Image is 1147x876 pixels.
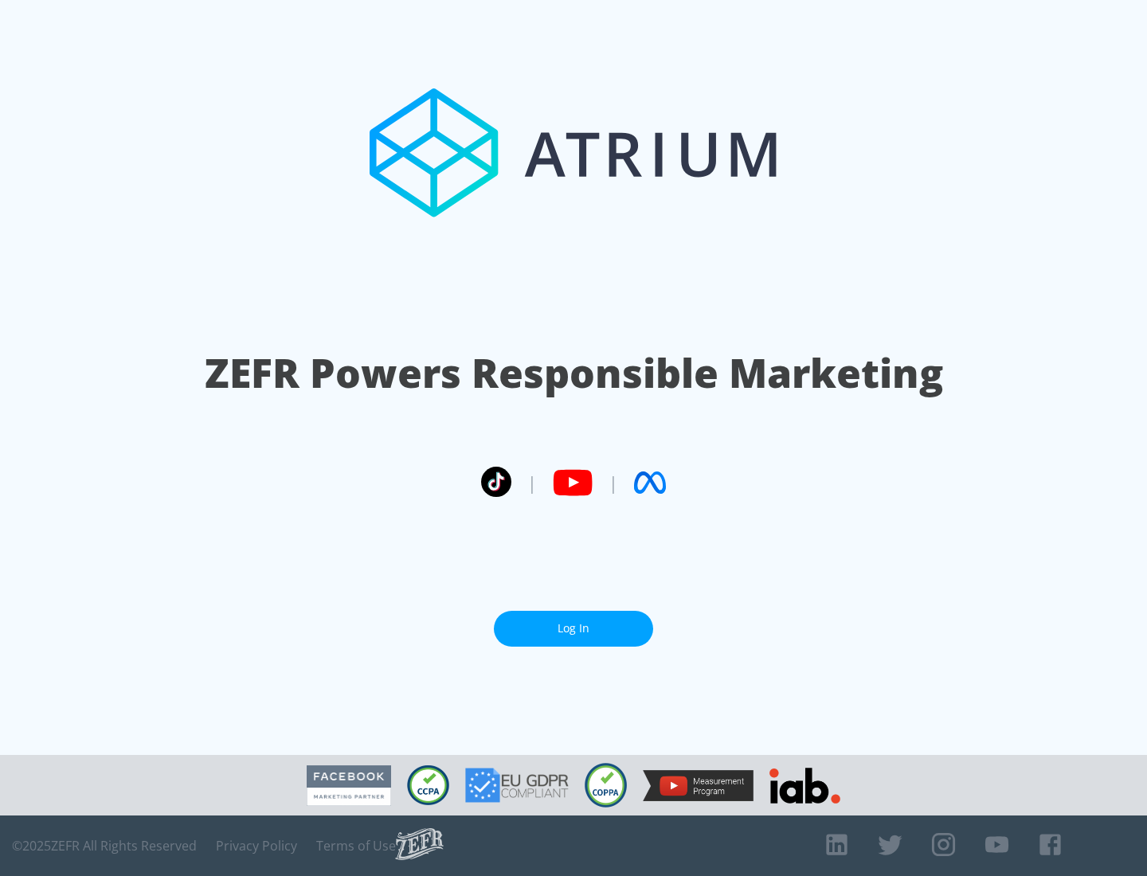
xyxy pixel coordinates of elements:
span: | [609,471,618,495]
img: CCPA Compliant [407,765,449,805]
a: Terms of Use [316,838,396,854]
img: Facebook Marketing Partner [307,765,391,806]
img: GDPR Compliant [465,768,569,803]
a: Privacy Policy [216,838,297,854]
span: | [527,471,537,495]
img: YouTube Measurement Program [643,770,754,801]
img: COPPA Compliant [585,763,627,808]
a: Log In [494,611,653,647]
span: © 2025 ZEFR All Rights Reserved [12,838,197,854]
img: IAB [769,768,840,804]
h1: ZEFR Powers Responsible Marketing [205,346,943,401]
